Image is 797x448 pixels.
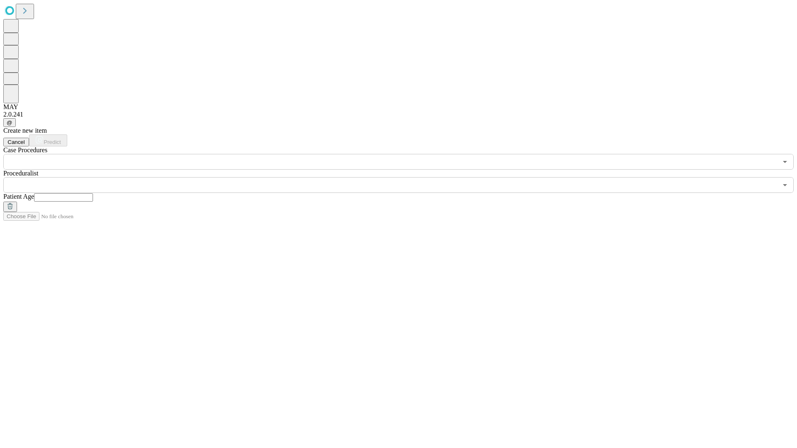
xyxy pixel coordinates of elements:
[3,193,34,200] span: Patient Age
[7,119,12,126] span: @
[779,156,791,168] button: Open
[3,138,29,146] button: Cancel
[3,111,794,118] div: 2.0.241
[3,146,47,153] span: Scheduled Procedure
[779,179,791,191] button: Open
[3,127,47,134] span: Create new item
[7,139,25,145] span: Cancel
[29,134,67,146] button: Predict
[3,118,16,127] button: @
[3,103,794,111] div: MAY
[44,139,61,145] span: Predict
[3,170,38,177] span: Proceduralist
